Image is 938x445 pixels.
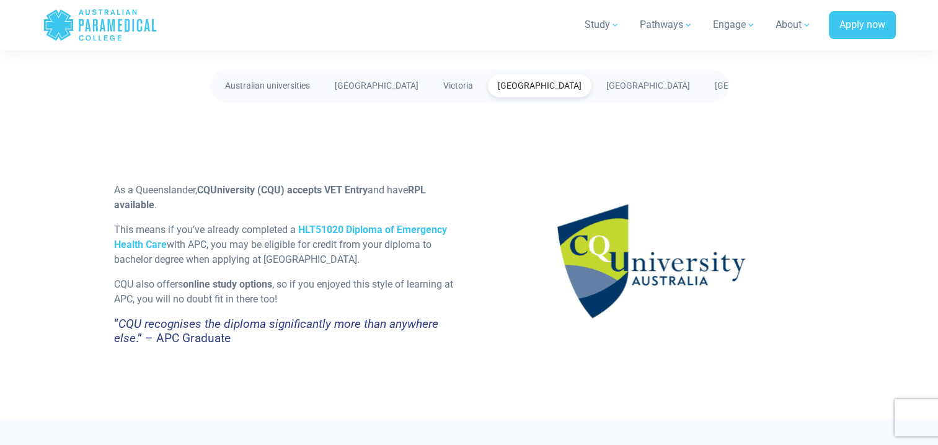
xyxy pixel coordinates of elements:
a: HLT51020 Diploma of Emergency Health Care [114,223,447,250]
strong: RPL available [114,183,426,210]
em: CQU recognises the diploma significantly more than anywhere else [114,316,438,345]
a: Pathways [632,7,701,42]
a: Australian universities [215,74,320,97]
a: Australian Paramedical College [43,5,157,45]
p: CQU also offers , so if you enjoyed this style of learning at APC, you will no doubt fit in there... [114,276,462,306]
a: Engage [706,7,763,42]
strong: online study options [183,278,272,289]
p: This means if you’ve already completed a with APC, you may be eligible for credit from your diplo... [114,222,462,267]
h4: “ .” – APC Graduate [114,316,462,345]
a: Victoria [433,74,483,97]
a: [GEOGRAPHIC_DATA] [488,74,591,97]
a: [GEOGRAPHIC_DATA] [325,74,428,97]
a: About [768,7,819,42]
a: [GEOGRAPHIC_DATA] [705,74,808,97]
a: [GEOGRAPHIC_DATA] [596,74,700,97]
strong: CQUniversity (CQU) accepts VET Entry [197,183,368,195]
a: Study [577,7,627,42]
p: As a Queenslander, and have . [114,182,462,212]
a: Apply now [829,11,896,40]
